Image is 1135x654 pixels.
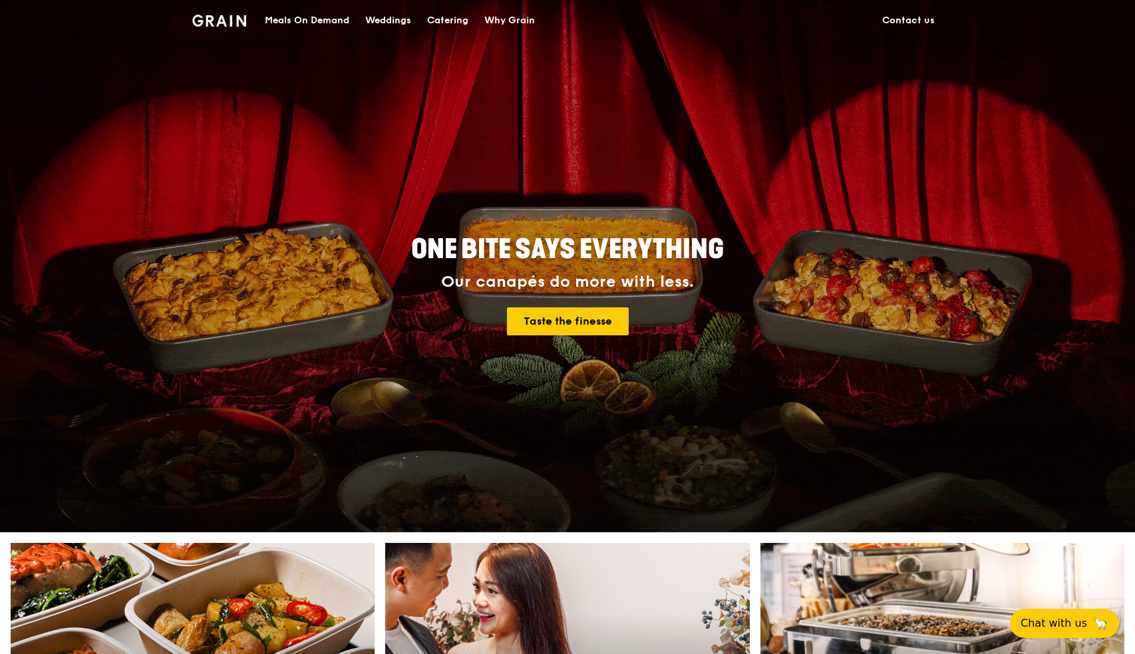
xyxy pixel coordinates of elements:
[874,1,943,41] a: Contact us
[357,1,419,41] a: Weddings
[419,1,476,41] a: Catering
[265,1,349,41] div: Meals On Demand
[507,307,629,335] a: Taste the finesse
[427,1,468,41] div: Catering
[1021,615,1087,631] span: Chat with us
[1010,609,1119,638] button: Chat with us🦙
[476,1,543,41] a: Why Grain
[411,234,724,265] span: ONE BITE SAYS EVERYTHING
[1092,615,1108,631] span: 🦙
[192,15,246,27] img: Grain
[484,1,535,41] div: Why Grain
[365,1,411,41] div: Weddings
[328,273,807,291] div: Our canapés do more with less.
